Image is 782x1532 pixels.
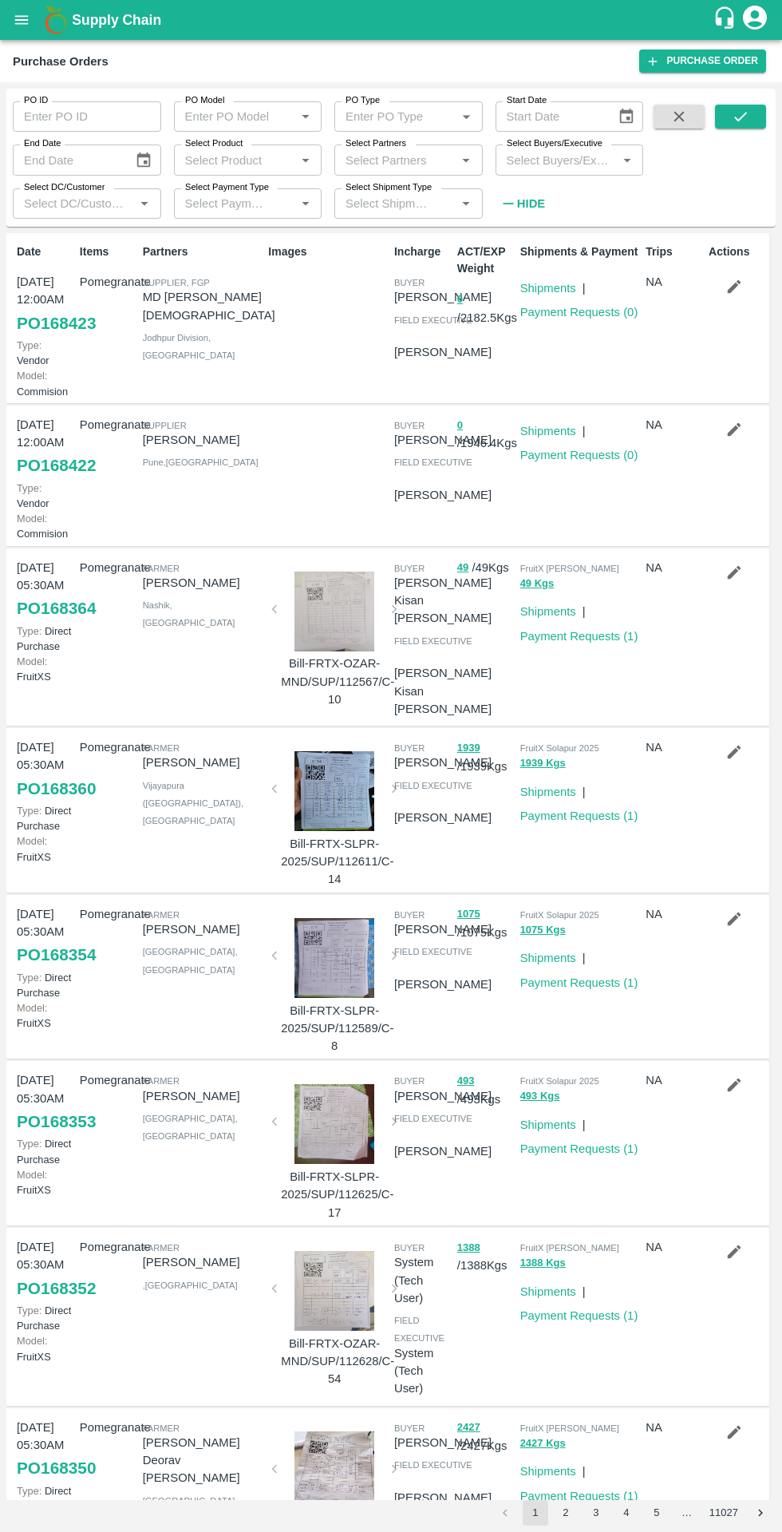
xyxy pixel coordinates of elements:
[520,921,566,940] button: 1075 Kgs
[80,243,136,260] p: Items
[17,655,47,667] span: Model:
[179,106,291,127] input: Enter PO Model
[457,739,480,758] button: 1939
[17,940,96,969] a: PO168354
[143,1434,263,1487] p: [PERSON_NAME] Deorav [PERSON_NAME]
[143,1243,180,1253] span: Farmer
[143,288,275,324] p: MD [PERSON_NAME][DEMOGRAPHIC_DATA]
[646,416,702,433] p: NA
[576,777,586,801] div: |
[72,9,713,31] a: Supply Chain
[394,1434,492,1451] p: [PERSON_NAME]
[457,738,514,775] p: / 1939 Kgs
[520,605,576,618] a: Shipments
[705,1500,743,1526] button: Go to page 11027
[281,655,388,708] p: Bill-FRTX-OZAR-MND/SUP/112567/C-10
[576,943,586,967] div: |
[457,1238,514,1275] p: / 1388 Kgs
[520,306,638,319] a: Payment Requests (0)
[339,149,452,170] input: Select Partners
[457,905,514,942] p: / 1075 Kgs
[17,309,96,338] a: PO168423
[394,278,425,287] span: buyer
[17,273,73,309] p: [DATE] 12:00AM
[520,564,619,573] span: FruitX [PERSON_NAME]
[520,976,638,989] a: Payment Requests (1)
[457,1071,514,1108] p: / 493 Kgs
[13,144,122,175] input: End Date
[553,1500,579,1526] button: Go to page 2
[457,1072,475,1091] button: 493
[646,273,702,291] p: NA
[520,449,638,461] a: Payment Requests (0)
[17,1002,47,1014] span: Model:
[617,150,638,171] button: Open
[24,94,48,107] label: PO ID
[457,1419,514,1455] p: / 2427 Kgs
[143,1076,180,1086] span: Farmer
[17,623,73,654] p: Direct Purchase
[17,482,41,494] span: Type:
[583,1500,609,1526] button: Go to page 3
[646,738,702,756] p: NA
[143,1423,180,1433] span: Farmer
[394,243,451,260] p: Incharge
[639,49,766,73] a: Purchase Order
[346,137,406,150] label: Select Partners
[281,1335,388,1388] p: Bill-FRTX-OZAR-MND/SUP/112628/C-54
[72,12,161,28] b: Supply Chain
[17,451,96,480] a: PO168422
[143,574,263,592] p: [PERSON_NAME]
[17,1107,96,1136] a: PO168353
[748,1500,773,1526] button: Go to next page
[457,559,514,577] p: / 49 Kgs
[40,4,72,36] img: logo
[457,1239,480,1257] button: 1388
[394,636,472,646] span: field executive
[143,421,187,430] span: Supplier
[456,106,476,127] button: Open
[394,920,492,938] p: [PERSON_NAME]
[17,1333,73,1364] p: FruitXS
[17,339,41,351] span: Type:
[346,94,380,107] label: PO Type
[80,905,136,923] p: Pomegranate
[179,193,271,214] input: Select Payment Type
[295,193,316,214] button: Open
[394,574,492,627] p: [PERSON_NAME] Kisan [PERSON_NAME]
[17,1304,41,1316] span: Type:
[456,193,476,214] button: Open
[520,1118,576,1131] a: Shipments
[520,743,599,753] span: FruitX Solapur 2025
[394,1142,492,1160] p: [PERSON_NAME]
[134,193,155,214] button: Open
[17,625,41,637] span: Type:
[281,835,388,889] p: Bill-FRTX-SLPR-2025/SUP/112611/C-14
[18,193,130,214] input: Select DC/Customer
[520,1423,619,1433] span: FruitX [PERSON_NAME]
[394,976,492,993] p: [PERSON_NAME]
[143,754,263,771] p: [PERSON_NAME]
[394,1460,472,1470] span: field executive
[394,343,492,361] p: [PERSON_NAME]
[394,1316,444,1343] span: field executive
[394,1489,492,1506] p: [PERSON_NAME]
[17,513,47,525] span: Model:
[713,6,741,34] div: customer-support
[80,1419,136,1436] p: Pomegranate
[17,1071,73,1107] p: [DATE] 05:30AM
[394,1076,425,1086] span: buyer
[17,1000,73,1031] p: FruitXS
[520,1309,638,1322] a: Payment Requests (1)
[17,972,41,984] span: Type:
[80,416,136,433] p: Pomegranate
[185,181,269,194] label: Select Payment Type
[17,1169,47,1181] span: Model:
[17,1138,41,1150] span: Type:
[143,947,238,974] span: [GEOGRAPHIC_DATA] , [GEOGRAPHIC_DATA]
[490,1500,776,1526] nav: pagination navigation
[576,273,586,297] div: |
[614,1500,639,1526] button: Go to page 4
[576,596,586,620] div: |
[646,1071,702,1089] p: NA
